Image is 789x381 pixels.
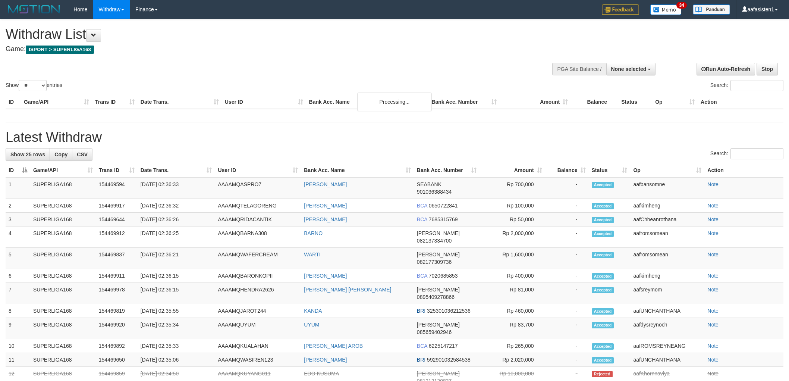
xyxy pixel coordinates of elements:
[592,203,614,209] span: Accepted
[357,93,432,111] div: Processing...
[592,371,613,377] span: Rejected
[215,213,301,227] td: AAAAMQRIDACANTIK
[630,248,704,269] td: aafromsomean
[417,238,452,244] span: Copy 082137334700 to clipboard
[480,339,545,353] td: Rp 265,000
[707,273,719,279] a: Note
[30,304,96,318] td: SUPERLIGA168
[704,163,783,177] th: Action
[417,230,460,236] span: [PERSON_NAME]
[429,216,458,222] span: Copy 7685315769 to clipboard
[138,304,215,318] td: [DATE] 02:35:55
[545,248,589,269] td: -
[6,163,30,177] th: ID: activate to sort column descending
[417,343,427,349] span: BCA
[592,322,614,328] span: Accepted
[96,283,138,304] td: 154469978
[698,95,783,109] th: Action
[707,203,719,209] a: Note
[710,148,783,159] label: Search:
[417,322,460,328] span: [PERSON_NAME]
[215,163,301,177] th: User ID: activate to sort column ascending
[707,181,719,187] a: Note
[630,283,704,304] td: aafsreymom
[6,199,30,213] td: 2
[417,329,452,335] span: Copy 085659402946 to clipboard
[96,353,138,367] td: 154469650
[304,371,339,377] a: EDO KUSUMA
[480,199,545,213] td: Rp 100,000
[96,199,138,213] td: 154469917
[417,357,425,363] span: BRI
[417,308,425,314] span: BRI
[592,343,614,350] span: Accepted
[138,353,215,367] td: [DATE] 02:35:06
[417,216,427,222] span: BCA
[428,95,500,109] th: Bank Acc. Number
[592,357,614,363] span: Accepted
[417,189,452,195] span: Copy 901036388434 to clipboard
[304,273,347,279] a: [PERSON_NAME]
[96,318,138,339] td: 154469920
[417,287,460,293] span: [PERSON_NAME]
[545,269,589,283] td: -
[6,95,21,109] th: ID
[592,287,614,293] span: Accepted
[480,318,545,339] td: Rp 83,700
[138,199,215,213] td: [DATE] 02:36:32
[6,148,50,161] a: Show 25 rows
[21,95,92,109] th: Game/API
[30,199,96,213] td: SUPERLIGA168
[630,318,704,339] td: aafdysreynoch
[630,304,704,318] td: aafUNCHANTHANA
[30,248,96,269] td: SUPERLIGA168
[429,203,458,209] span: Copy 0650722841 to clipboard
[480,304,545,318] td: Rp 460,000
[545,339,589,353] td: -
[304,203,347,209] a: [PERSON_NAME]
[96,177,138,199] td: 154469594
[304,343,363,349] a: [PERSON_NAME] AROB
[592,308,614,315] span: Accepted
[707,230,719,236] a: Note
[606,63,656,75] button: None selected
[138,339,215,353] td: [DATE] 02:35:33
[30,227,96,248] td: SUPERLIGA168
[650,4,682,15] img: Button%20Memo.svg
[545,318,589,339] td: -
[707,371,719,377] a: Note
[480,248,545,269] td: Rp 1,600,000
[6,339,30,353] td: 10
[429,343,458,349] span: Copy 6225147217 to clipboard
[417,252,460,257] span: [PERSON_NAME]
[96,269,138,283] td: 154469911
[589,163,631,177] th: Status: activate to sort column ascending
[707,308,719,314] a: Note
[592,217,614,223] span: Accepted
[417,273,427,279] span: BCA
[427,308,471,314] span: Copy 325301036212536 to clipboard
[652,95,698,109] th: Op
[693,4,730,15] img: panduan.png
[30,213,96,227] td: SUPERLIGA168
[26,46,94,54] span: ISPORT > SUPERLIGA168
[545,227,589,248] td: -
[215,339,301,353] td: AAAAMQKUALAHAN
[19,80,47,91] select: Showentries
[6,227,30,248] td: 4
[571,95,618,109] th: Balance
[630,269,704,283] td: aafkimheng
[92,95,138,109] th: Trans ID
[72,148,92,161] a: CSV
[77,152,88,157] span: CSV
[301,163,414,177] th: Bank Acc. Name: activate to sort column ascending
[138,163,215,177] th: Date Trans.: activate to sort column ascending
[757,63,778,75] a: Stop
[30,163,96,177] th: Game/API: activate to sort column ascending
[417,294,455,300] span: Copy 0895409278866 to clipboard
[54,152,67,157] span: Copy
[96,213,138,227] td: 154469644
[6,248,30,269] td: 5
[545,199,589,213] td: -
[480,227,545,248] td: Rp 2,000,000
